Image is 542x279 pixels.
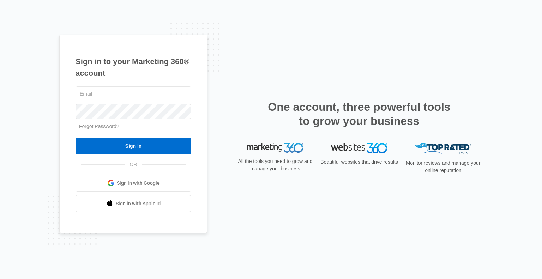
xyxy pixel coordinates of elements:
[76,195,191,212] a: Sign in with Apple Id
[76,138,191,154] input: Sign In
[415,143,471,154] img: Top Rated Local
[76,56,191,79] h1: Sign in to your Marketing 360® account
[266,100,453,128] h2: One account, three powerful tools to grow your business
[236,158,315,172] p: All the tools you need to grow and manage your business
[247,143,303,153] img: Marketing 360
[117,180,160,187] span: Sign in with Google
[76,175,191,192] a: Sign in with Google
[116,200,161,207] span: Sign in with Apple Id
[404,159,483,174] p: Monitor reviews and manage your online reputation
[320,158,399,166] p: Beautiful websites that drive results
[331,143,387,153] img: Websites 360
[76,86,191,101] input: Email
[125,161,142,168] span: OR
[79,123,119,129] a: Forgot Password?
